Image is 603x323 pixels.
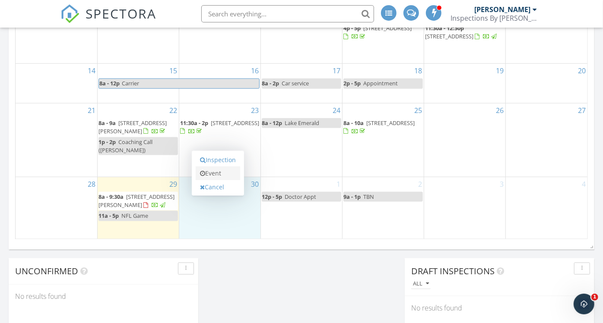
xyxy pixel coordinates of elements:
[97,64,179,103] td: Go to September 15, 2025
[335,177,342,191] a: Go to October 1, 2025
[179,103,260,177] td: Go to September 23, 2025
[343,118,423,137] a: 8a - 10a [STREET_ADDRESS]
[411,278,431,290] button: All
[98,212,119,220] span: 11a - 5p
[98,193,175,209] a: 8a - 9:30a [STREET_ADDRESS][PERSON_NAME]
[343,24,412,40] a: 4p - 5p [STREET_ADDRESS]
[262,79,279,87] span: 8a - 2p
[98,138,152,154] span: Coaching Call ([PERSON_NAME])
[331,103,342,117] a: Go to September 24, 2025
[180,119,259,135] a: 11:30a - 2p [STREET_ADDRESS]
[60,4,79,23] img: The Best Home Inspection Software - Spectora
[574,294,594,314] iframe: Intercom live chat
[343,119,364,127] span: 8a - 10a
[343,119,415,135] a: 8a - 10a [STREET_ADDRESS]
[494,103,505,117] a: Go to September 26, 2025
[121,212,148,220] span: NFL Game
[86,4,156,22] span: SPECTORA
[98,119,167,135] span: [STREET_ADDRESS][PERSON_NAME]
[424,177,506,239] td: Go to October 3, 2025
[98,119,116,127] span: 8a - 9a
[86,64,97,78] a: Go to September 14, 2025
[97,177,179,239] td: Go to September 29, 2025
[98,193,175,209] span: [STREET_ADDRESS][PERSON_NAME]
[249,64,260,78] a: Go to September 16, 2025
[179,64,260,103] td: Go to September 16, 2025
[343,177,424,239] td: Go to October 2, 2025
[262,193,282,201] span: 12p - 5p
[413,64,424,78] a: Go to September 18, 2025
[97,103,179,177] td: Go to September 22, 2025
[363,193,374,201] span: TBN
[424,103,506,177] td: Go to September 26, 2025
[196,180,240,194] a: Cancel
[282,79,309,87] span: Car service
[506,64,587,103] td: Go to September 20, 2025
[99,79,120,88] span: 8a - 12p
[363,79,398,87] span: Appointment
[343,23,423,42] a: 4p - 5p [STREET_ADDRESS]
[9,285,198,308] div: No results found
[343,103,424,177] td: Go to September 25, 2025
[98,192,178,210] a: 8a - 9:30a [STREET_ADDRESS][PERSON_NAME]
[494,64,505,78] a: Go to September 19, 2025
[425,23,505,42] a: 11:30a - 12:30p [STREET_ADDRESS]
[249,177,260,191] a: Go to September 30, 2025
[591,294,598,301] span: 1
[411,265,495,277] span: Draft Inspections
[98,193,124,201] span: 8a - 9:30a
[576,64,587,78] a: Go to September 20, 2025
[196,166,240,180] a: Event
[451,14,537,22] div: Inspections By Shawn, LLC
[168,177,179,191] a: Go to September 29, 2025
[168,103,179,117] a: Go to September 22, 2025
[98,138,116,146] span: 1p - 2p
[16,103,97,177] td: Go to September 21, 2025
[211,119,259,127] span: [STREET_ADDRESS]
[363,24,412,32] span: [STREET_ADDRESS]
[260,64,342,103] td: Go to September 17, 2025
[260,103,342,177] td: Go to September 24, 2025
[249,103,260,117] a: Go to September 23, 2025
[16,64,97,103] td: Go to September 14, 2025
[180,118,260,137] a: 11:30a - 2p [STREET_ADDRESS]
[122,79,139,87] span: Carrier
[576,103,587,117] a: Go to September 27, 2025
[424,64,506,103] td: Go to September 19, 2025
[425,24,464,32] span: 11:30a - 12:30p
[98,119,167,135] a: 8a - 9a [STREET_ADDRESS][PERSON_NAME]
[343,64,424,103] td: Go to September 18, 2025
[331,64,342,78] a: Go to September 17, 2025
[179,177,260,239] td: Go to September 30, 2025
[416,177,424,191] a: Go to October 2, 2025
[580,177,587,191] a: Go to October 4, 2025
[425,24,498,40] a: 11:30a - 12:30p [STREET_ADDRESS]
[86,103,97,117] a: Go to September 21, 2025
[413,103,424,117] a: Go to September 25, 2025
[343,193,361,201] span: 9a - 1p
[405,296,594,320] div: No results found
[260,177,342,239] td: Go to October 1, 2025
[413,281,429,287] div: All
[168,64,179,78] a: Go to September 15, 2025
[285,193,316,201] span: Doctor Appt
[98,118,178,137] a: 8a - 9a [STREET_ADDRESS][PERSON_NAME]
[343,79,361,87] span: 2p - 5p
[474,5,530,14] div: [PERSON_NAME]
[60,12,156,30] a: SPECTORA
[86,177,97,191] a: Go to September 28, 2025
[506,103,587,177] td: Go to September 27, 2025
[15,265,78,277] span: Unconfirmed
[16,177,97,239] td: Go to September 28, 2025
[180,119,208,127] span: 11:30a - 2p
[196,153,240,167] a: Inspection
[498,177,505,191] a: Go to October 3, 2025
[425,32,473,40] span: [STREET_ADDRESS]
[201,5,374,22] input: Search everything...
[506,177,587,239] td: Go to October 4, 2025
[262,119,282,127] span: 8a - 12p
[366,119,415,127] span: [STREET_ADDRESS]
[285,119,319,127] span: Lake Emerald
[343,24,361,32] span: 4p - 5p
